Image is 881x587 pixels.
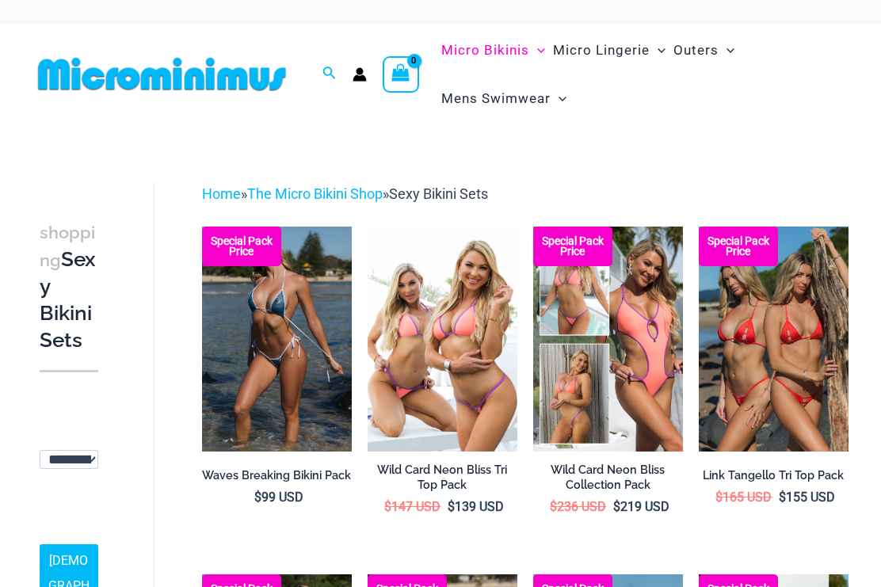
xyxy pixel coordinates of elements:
select: wpc-taxonomy-pa_fabric-type-746009 [40,450,98,469]
span: $ [715,490,723,505]
a: Search icon link [322,64,337,84]
a: Home [202,185,241,202]
img: Wild Card Neon Bliss Tri Top Pack [368,227,517,452]
span: Micro Lingerie [553,30,650,71]
a: Wild Card Neon Bliss Tri Top PackWild Card Neon Bliss Tri Top Pack BWild Card Neon Bliss Tri Top ... [368,227,517,452]
a: Mens SwimwearMenu ToggleMenu Toggle [437,74,570,123]
bdi: 99 USD [254,490,303,505]
span: Mens Swimwear [441,78,551,119]
img: Collection Pack (7) [533,227,683,452]
span: Menu Toggle [551,78,566,119]
bdi: 155 USD [779,490,835,505]
a: OutersMenu ToggleMenu Toggle [669,26,738,74]
a: View Shopping Cart, empty [383,56,419,93]
a: Micro LingerieMenu ToggleMenu Toggle [549,26,669,74]
span: $ [550,499,557,514]
a: Account icon link [353,67,367,82]
h2: Wild Card Neon Bliss Collection Pack [533,463,683,492]
span: $ [613,499,620,514]
h2: Waves Breaking Bikini Pack [202,468,352,483]
span: Sexy Bikini Sets [389,185,488,202]
span: Menu Toggle [529,30,545,71]
span: shopping [40,223,95,270]
h3: Sexy Bikini Sets [40,219,98,354]
h2: Link Tangello Tri Top Pack [699,468,849,483]
bdi: 147 USD [384,499,440,514]
bdi: 219 USD [613,499,669,514]
a: Collection Pack (7) Collection Pack B (1)Collection Pack B (1) [533,227,683,452]
span: $ [254,490,261,505]
span: Outers [673,30,719,71]
b: Special Pack Price [699,236,778,257]
span: $ [384,499,391,514]
span: $ [448,499,455,514]
a: Link Tangello Tri Top Pack [699,468,849,489]
bdi: 236 USD [550,499,606,514]
a: Waves Breaking Bikini Pack [202,468,352,489]
a: Waves Breaking Ocean 312 Top 456 Bottom 08 Waves Breaking Ocean 312 Top 456 Bottom 04Waves Breaki... [202,227,352,452]
img: MM SHOP LOGO FLAT [32,56,292,92]
img: Waves Breaking Ocean 312 Top 456 Bottom 08 [202,227,352,452]
span: Micro Bikinis [441,30,529,71]
a: Micro BikinisMenu ToggleMenu Toggle [437,26,549,74]
a: Wild Card Neon Bliss Tri Top Pack [368,463,517,498]
bdi: 139 USD [448,499,504,514]
a: Wild Card Neon Bliss Collection Pack [533,463,683,498]
span: $ [779,490,786,505]
b: Special Pack Price [202,236,281,257]
a: Bikini Pack Bikini Pack BBikini Pack B [699,227,849,452]
span: Menu Toggle [719,30,734,71]
bdi: 165 USD [715,490,772,505]
span: Menu Toggle [650,30,666,71]
nav: Site Navigation [435,24,849,125]
span: » » [202,185,488,202]
a: The Micro Bikini Shop [247,185,383,202]
b: Special Pack Price [533,236,612,257]
img: Bikini Pack [699,227,849,452]
h2: Wild Card Neon Bliss Tri Top Pack [368,463,517,492]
